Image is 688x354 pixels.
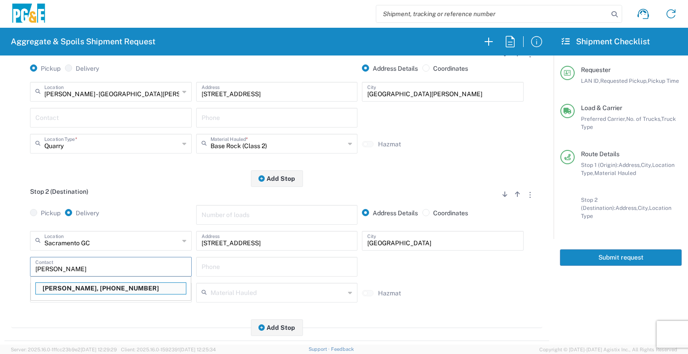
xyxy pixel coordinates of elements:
[362,64,418,73] label: Address Details
[331,346,354,352] a: Feedback
[251,170,303,187] button: Add Stop
[362,209,418,217] label: Address Details
[581,104,622,111] span: Load & Carrier
[121,347,216,352] span: Client: 2025.16.0-1592391
[581,150,619,158] span: Route Details
[309,346,331,352] a: Support
[581,115,626,122] span: Preferred Carrier,
[81,347,117,352] span: [DATE] 12:29:29
[180,347,216,352] span: [DATE] 12:25:34
[11,36,155,47] h2: Aggregate & Spoils Shipment Request
[251,319,303,336] button: Add Stop
[581,77,600,84] span: LAN ID,
[600,77,648,84] span: Requested Pickup,
[378,289,401,297] label: Hazmat
[36,283,186,294] p: Arturo Lopez, 510-621-9553
[11,4,47,25] img: pge
[562,36,650,47] h2: Shipment Checklist
[378,140,401,148] label: Hazmat
[619,162,641,168] span: Address,
[641,162,652,168] span: City,
[422,64,468,73] label: Coordinates
[648,77,679,84] span: Pickup Time
[594,170,636,176] span: Material Hauled
[581,196,615,211] span: Stop 2 (Destination):
[11,347,117,352] span: Server: 2025.16.0-1ffcc23b9e2
[376,5,608,22] input: Shipment, tracking or reference number
[638,205,649,211] span: City,
[581,66,611,73] span: Requester
[626,115,661,122] span: No. of Trucks,
[539,345,677,354] span: Copyright © [DATE]-[DATE] Agistix Inc., All Rights Reserved
[560,249,682,266] button: Submit request
[581,162,619,168] span: Stop 1 (Origin):
[615,205,638,211] span: Address,
[30,188,88,195] span: Stop 2 (Destination)
[422,209,468,217] label: Coordinates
